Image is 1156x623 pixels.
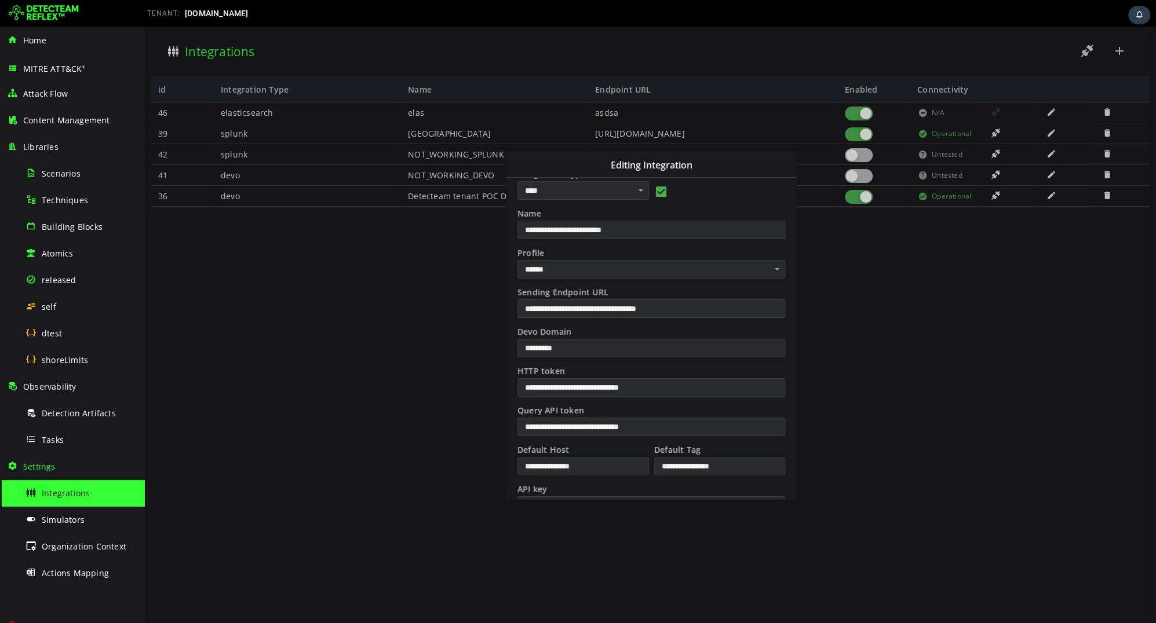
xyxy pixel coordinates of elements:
span: MITRE ATT&CK [23,63,86,74]
div: Editing Integration [362,125,651,151]
span: Home [23,35,46,46]
sup: ® [82,64,85,69]
span: Observability [23,381,76,392]
label: HTTP token [371,337,641,350]
button: Enabled [509,155,523,174]
span: self [42,301,56,312]
span: [DOMAIN_NAME] [185,9,249,18]
div: Add a new Integration [361,124,652,473]
span: Atomics [42,248,73,259]
span: Actions Mapping [42,567,109,578]
span: shoreLimits [42,354,88,365]
label: Sending Endpoint URL [371,258,641,271]
span: Techniques [42,195,88,206]
label: API key [371,455,641,468]
div: Task Notifications [1128,6,1150,24]
label: Query API token [371,376,641,389]
span: Organization Context [42,541,126,552]
label: Profile [371,219,641,232]
span: Integrations [42,488,90,499]
span: released [42,274,76,285]
span: Scenarios [42,168,81,179]
span: dtest [42,328,62,339]
span: Libraries [23,141,59,152]
span: Content Management [23,115,110,126]
span: Simulators [42,514,85,525]
label: Devo Domain [371,298,641,310]
span: Detection Artifacts [42,408,116,419]
span: Attack Flow [23,88,68,99]
img: Detecteam logo [9,4,79,23]
label: Default Host [371,416,505,428]
span: Settings [23,461,56,472]
label: Default Tag [508,416,641,428]
label: Name [371,179,641,192]
span: Building Blocks [42,221,103,232]
span: Tasks [42,434,64,445]
span: TENANT: [147,9,180,17]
